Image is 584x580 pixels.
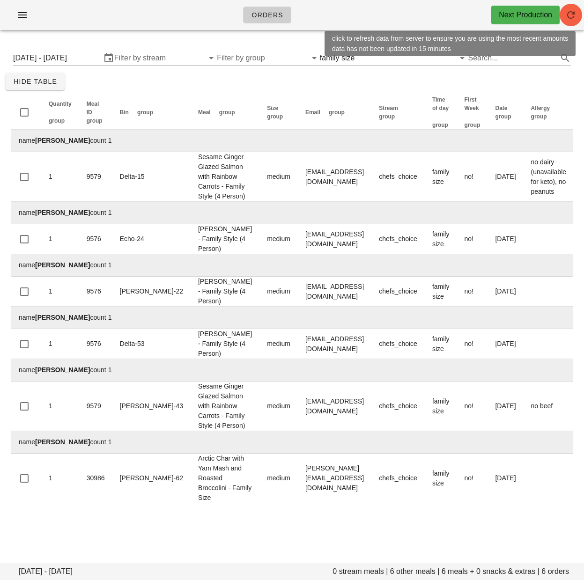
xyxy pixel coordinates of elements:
th: Stream: Not sorted. Activate to sort ascending. [371,95,425,130]
div: family size [320,51,468,66]
td: [PERSON_NAME]-62 [112,454,191,503]
strong: [PERSON_NAME] [35,366,90,374]
td: [PERSON_NAME][EMAIL_ADDRESS][DOMAIN_NAME] [298,454,371,503]
div: Filter by group [217,51,320,66]
td: family size [425,382,457,431]
th: Bin: Not sorted. Activate to sort ascending. [112,95,191,130]
td: 9576 [79,277,112,307]
td: chefs_choice [371,454,425,503]
span: Time of day [432,96,449,111]
td: [EMAIL_ADDRESS][DOMAIN_NAME] [298,224,371,254]
td: Delta-15 [112,152,191,202]
td: medium [259,454,298,503]
div: family size [320,54,355,62]
td: no! [457,382,488,431]
span: Meal ID [87,101,99,116]
span: First Week [464,96,479,111]
td: family size [425,329,457,359]
td: medium [259,277,298,307]
td: medium [259,224,298,254]
td: [DATE] [488,329,523,359]
td: family size [425,454,457,503]
th: Time of day: Not sorted. Activate to sort ascending. [425,95,457,130]
span: 1 [49,173,52,180]
div: Filter by stream [114,51,217,66]
td: family size [425,277,457,307]
th: Size: Not sorted. Activate to sort ascending. [259,95,298,130]
td: no dairy (unavailable for keto), no peanuts [524,152,574,202]
td: Delta-53 [112,329,191,359]
td: family size [425,152,457,202]
td: [PERSON_NAME] - Family Style (4 Person) [191,224,259,254]
td: medium [259,152,298,202]
span: group [137,109,153,116]
strong: [PERSON_NAME] [35,438,90,446]
td: no beef [524,382,574,431]
span: Meal [198,109,211,116]
td: [EMAIL_ADDRESS][DOMAIN_NAME] [298,152,371,202]
th: Allergy: Not sorted. Activate to sort ascending. [524,95,574,130]
td: Echo-24 [112,224,191,254]
span: 1 [49,402,52,410]
th: Quantity: Not sorted. Activate to sort ascending. [41,95,79,130]
span: group [531,113,547,120]
strong: [PERSON_NAME] [35,314,90,321]
td: [PERSON_NAME] - Family Style (4 Person) [191,329,259,359]
span: group [495,113,511,120]
td: 9579 [79,152,112,202]
td: medium [259,329,298,359]
strong: [PERSON_NAME] [35,137,90,144]
td: Sesame Ginger Glazed Salmon with Rainbow Carrots - Family Style (4 Person) [191,382,259,431]
td: [DATE] [488,152,523,202]
td: no! [457,152,488,202]
span: Orders [251,11,283,19]
td: [DATE] [488,382,523,431]
span: Stream [379,105,398,111]
td: Arctic Char with Yam Mash and Roasted Broccolini - Family Size [191,454,259,503]
span: group [49,117,65,124]
span: 1 [49,474,52,482]
td: 9576 [79,329,112,359]
span: Size [267,105,278,111]
strong: [PERSON_NAME] [35,209,90,216]
span: group [379,113,395,120]
span: Quantity [49,101,72,107]
td: [DATE] [488,454,523,503]
strong: [PERSON_NAME] [35,261,90,269]
td: chefs_choice [371,382,425,431]
span: group [267,113,283,120]
td: [DATE] [488,277,523,307]
span: group [87,117,103,124]
td: [PERSON_NAME] - Family Style (4 Person) [191,277,259,307]
a: Orders [243,7,291,23]
div: Next Production [499,9,552,21]
td: chefs_choice [371,152,425,202]
span: group [464,122,480,128]
td: [EMAIL_ADDRESS][DOMAIN_NAME] [298,277,371,307]
span: 1 [49,287,52,295]
span: group [432,122,448,128]
td: [PERSON_NAME]-43 [112,382,191,431]
span: 1 [49,235,52,242]
td: 9579 [79,382,112,431]
th: Meal: Not sorted. Activate to sort ascending. [191,95,259,130]
td: no! [457,224,488,254]
td: family size [425,224,457,254]
td: no! [457,277,488,307]
button: Hide Table [6,73,65,90]
td: 9576 [79,224,112,254]
td: [EMAIL_ADDRESS][DOMAIN_NAME] [298,382,371,431]
th: Email: Not sorted. Activate to sort ascending. [298,95,371,130]
span: Date [495,105,507,111]
td: [DATE] [488,224,523,254]
span: Hide Table [13,78,57,85]
th: Date: Not sorted. Activate to sort ascending. [488,95,523,130]
td: medium [259,382,298,431]
td: chefs_choice [371,329,425,359]
th: First Week: Not sorted. Activate to sort ascending. [457,95,488,130]
td: chefs_choice [371,277,425,307]
td: no! [457,454,488,503]
td: [PERSON_NAME]-22 [112,277,191,307]
span: Bin [120,109,129,116]
td: 30986 [79,454,112,503]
